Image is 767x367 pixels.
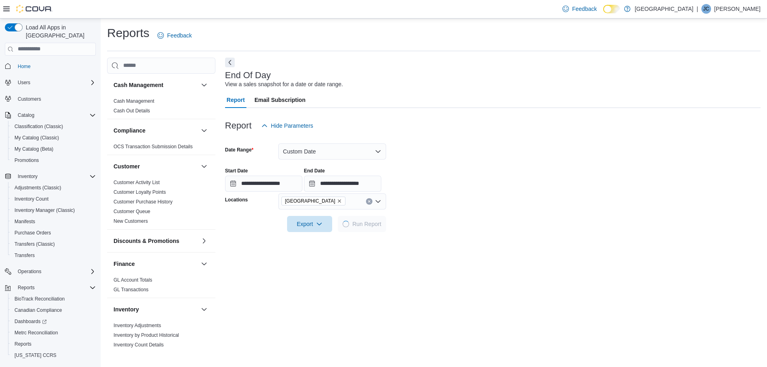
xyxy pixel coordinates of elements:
span: New Customers [114,218,148,224]
button: My Catalog (Classic) [8,132,99,143]
button: Reports [14,283,38,292]
span: Dashboards [14,318,47,325]
button: Inventory Count [8,193,99,205]
button: Inventory [14,172,41,181]
span: Dark Mode [603,13,604,14]
input: Press the down key to open a popover containing a calendar. [304,176,381,192]
span: [US_STATE] CCRS [14,352,56,359]
a: Customers [14,94,44,104]
div: Compliance [107,142,215,155]
span: Manifests [11,217,96,226]
span: Manifests [14,218,35,225]
span: Operations [18,268,41,275]
span: Export [292,216,327,232]
label: Date Range [225,147,254,153]
span: My Catalog (Classic) [14,135,59,141]
span: Reports [11,339,96,349]
button: Cash Management [114,81,198,89]
a: Feedback [559,1,600,17]
span: Metrc Reconciliation [11,328,96,338]
a: Customer Loyalty Points [114,189,166,195]
span: BioTrack Reconciliation [14,296,65,302]
a: BioTrack Reconciliation [11,294,68,304]
span: Report [227,92,245,108]
a: Metrc Reconciliation [11,328,61,338]
button: Manifests [8,216,99,227]
a: Manifests [11,217,38,226]
button: Purchase Orders [8,227,99,238]
h3: Discounts & Promotions [114,237,179,245]
a: Inventory by Product Historical [114,332,179,338]
button: Promotions [8,155,99,166]
label: Locations [225,197,248,203]
button: Catalog [2,110,99,121]
span: Classification (Classic) [11,122,96,131]
span: Run Report [352,220,381,228]
span: Home [14,61,96,71]
span: Customer Purchase History [114,199,173,205]
span: Users [14,78,96,87]
h3: Customer [114,162,140,170]
button: Catalog [14,110,37,120]
h3: Cash Management [114,81,163,89]
span: Transfers (Classic) [11,239,96,249]
a: Classification (Classic) [11,122,66,131]
span: Washington CCRS [11,350,96,360]
button: Users [2,77,99,88]
span: Canadian Compliance [11,305,96,315]
span: Catalog [14,110,96,120]
button: Users [14,78,33,87]
span: Catalog [18,112,34,118]
button: Home [2,60,99,72]
button: [US_STATE] CCRS [8,350,99,361]
a: Canadian Compliance [11,305,65,315]
button: Operations [2,266,99,277]
span: Customers [18,96,41,102]
span: GL Transactions [114,286,149,293]
span: My Catalog (Beta) [11,144,96,154]
a: Cash Out Details [114,108,150,114]
div: Jill Caprio [701,4,711,14]
span: Loading [343,221,349,227]
span: Transfers [11,251,96,260]
a: Purchase Orders [11,228,54,238]
button: Compliance [114,126,198,135]
span: Transfers [14,252,35,259]
span: Metrc Reconciliation [14,330,58,336]
span: Customer Activity List [114,179,160,186]
span: Cash Management [114,98,154,104]
a: [US_STATE] CCRS [11,350,60,360]
div: View a sales snapshot for a date or date range. [225,80,343,89]
button: Export [287,216,332,232]
a: GL Account Totals [114,277,152,283]
p: [PERSON_NAME] [714,4,761,14]
span: [GEOGRAPHIC_DATA] [285,197,335,205]
span: My Catalog (Beta) [14,146,54,152]
h3: Report [225,121,252,131]
button: Customer [114,162,198,170]
span: Green City [281,197,345,205]
a: OCS Transaction Submission Details [114,144,193,149]
span: Load All Apps in [GEOGRAPHIC_DATA] [23,23,96,39]
h1: Reports [107,25,149,41]
span: Inventory Manager (Classic) [14,207,75,214]
button: Finance [114,260,198,268]
h3: Compliance [114,126,145,135]
a: Dashboards [11,317,50,326]
a: Inventory Count Details [114,342,164,348]
span: Inventory [14,172,96,181]
h3: Finance [114,260,135,268]
a: Transfers [11,251,38,260]
button: Inventory Manager (Classic) [8,205,99,216]
span: Inventory Adjustments [114,322,161,329]
span: Inventory Count [14,196,49,202]
button: Metrc Reconciliation [8,327,99,338]
span: Adjustments (Classic) [14,185,61,191]
button: BioTrack Reconciliation [8,293,99,305]
button: Inventory [199,305,209,314]
span: Promotions [14,157,39,164]
div: Finance [107,275,215,298]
